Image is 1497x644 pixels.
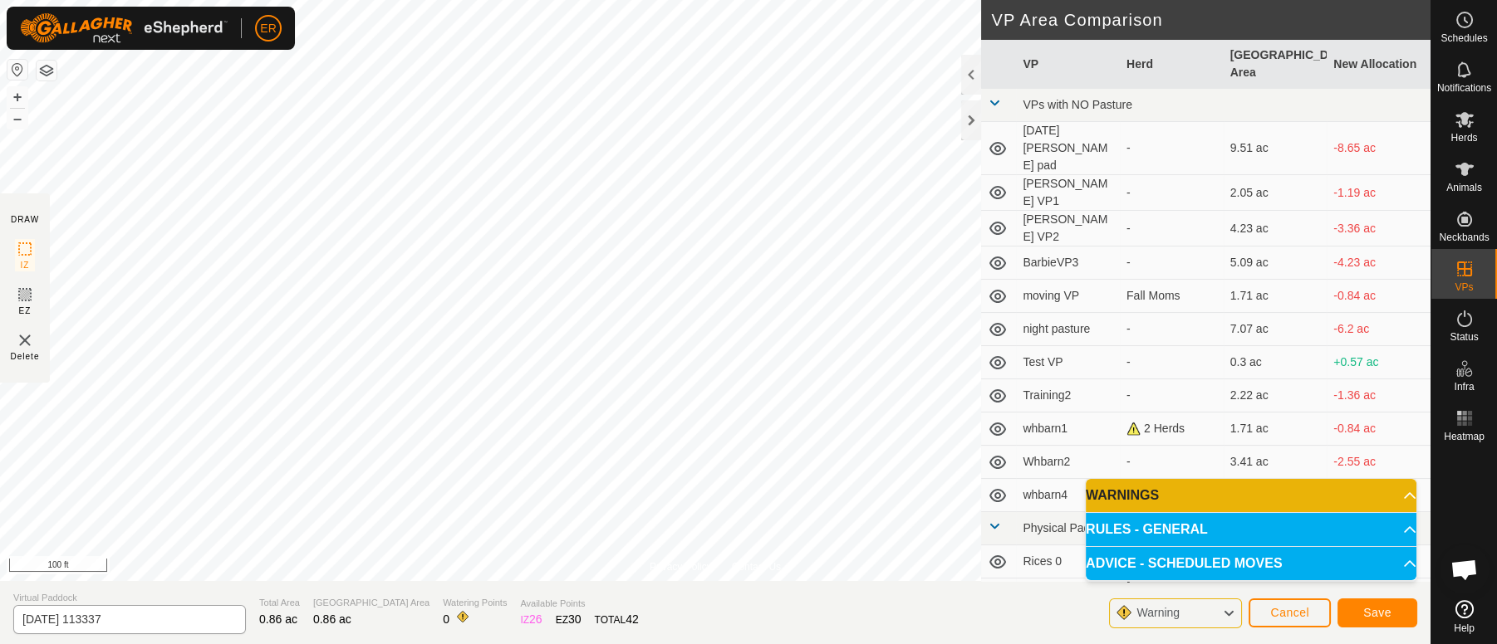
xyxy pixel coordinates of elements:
button: Map Layers [37,61,56,80]
span: Physical Paddock 1 [1023,521,1124,534]
td: -0.84 ac [1327,280,1431,313]
td: 4.23 ac [1224,211,1328,246]
th: [GEOGRAPHIC_DATA] Area [1224,40,1328,89]
td: Training2 [1016,379,1120,412]
td: -0.84 ac [1327,412,1431,446]
span: [GEOGRAPHIC_DATA] Area [313,596,429,610]
td: -1.19 ac [1327,175,1431,211]
span: Warning [1136,606,1180,619]
td: [DATE] [PERSON_NAME] pad [1016,122,1120,175]
td: night pasture [1016,313,1120,346]
span: Status [1450,332,1478,342]
div: Fall Moms [1126,287,1217,305]
td: whbarn1 [1016,412,1120,446]
span: Watering Points [443,596,507,610]
td: [PERSON_NAME] VP1 [1016,175,1120,211]
td: -8.65 ac [1327,122,1431,175]
span: VPs with NO Pasture [1023,98,1132,111]
span: Total Area [259,596,300,610]
span: 26 [529,612,542,626]
img: VP [15,330,35,350]
div: - [1126,254,1217,271]
div: IZ [520,611,542,628]
a: Help [1431,593,1497,640]
p-accordion-header: WARNINGS [1086,479,1416,512]
p-accordion-header: RULES - GENERAL [1086,513,1416,546]
span: Herds [1450,133,1477,143]
th: Herd [1120,40,1224,89]
button: Reset Map [7,60,27,80]
span: Infra [1454,382,1474,392]
div: - [1126,320,1217,338]
div: EZ [556,611,582,628]
div: DRAW [11,213,39,226]
div: - [1126,139,1217,157]
h2: VP Area Comparison [991,10,1431,30]
span: VPs [1455,282,1473,292]
span: 42 [626,612,639,626]
td: [PERSON_NAME] VP2 [1016,211,1120,246]
div: - [1126,387,1217,404]
td: 7.07 ac [1224,313,1328,346]
div: 2 Herds [1126,420,1217,437]
span: Virtual Paddock [13,591,246,605]
div: TOTAL [595,611,639,628]
td: 1.71 ac [1224,412,1328,446]
td: -6.2 ac [1327,313,1431,346]
span: 30 [568,612,582,626]
span: Heatmap [1444,432,1485,442]
td: -3.36 ac [1327,211,1431,246]
span: Neckbands [1439,232,1489,242]
button: Cancel [1249,598,1331,627]
td: 9.51 ac [1224,122,1328,175]
span: ADVICE - SCHEDULED MOVES [1086,557,1282,570]
th: New Allocation [1327,40,1431,89]
span: Notifications [1437,83,1491,93]
td: Test VP [1016,346,1120,379]
td: -1.36 ac [1327,379,1431,412]
span: EZ [19,305,32,317]
td: +0.57 ac [1327,346,1431,379]
span: Animals [1446,183,1482,193]
div: - [1126,354,1217,371]
span: Cancel [1270,606,1309,619]
div: - [1126,220,1217,237]
td: 2.22 ac [1224,379,1328,412]
span: IZ [21,259,30,271]
span: 0.86 ac [259,612,297,626]
td: 3.41 ac [1224,446,1328,479]
td: 0.3 ac [1224,346,1328,379]
button: Save [1337,598,1417,627]
span: Schedules [1441,33,1487,43]
td: Whbarn2 [1016,446,1120,479]
div: - [1126,184,1217,202]
span: 0 [443,612,449,626]
td: 2.05 ac [1224,175,1328,211]
span: ER [260,20,276,37]
button: – [7,109,27,129]
button: + [7,87,27,107]
div: Open chat [1440,544,1490,594]
a: Privacy Policy [650,559,712,574]
span: Help [1454,623,1475,633]
span: Save [1363,606,1391,619]
span: 0.86 ac [313,612,351,626]
p-accordion-header: ADVICE - SCHEDULED MOVES [1086,547,1416,580]
td: whbarn4 [1016,479,1120,512]
td: -2.55 ac [1327,446,1431,479]
span: WARNINGS [1086,489,1159,502]
td: BarbieVP3 [1016,246,1120,280]
td: 5.09 ac [1224,246,1328,280]
td: moving VP [1016,280,1120,313]
div: - [1126,453,1217,471]
th: VP [1016,40,1120,89]
span: RULES - GENERAL [1086,523,1208,536]
a: Contact Us [732,559,781,574]
td: Rices 0 [1016,545,1120,578]
span: Available Points [520,597,638,611]
span: Delete [11,350,40,363]
img: Gallagher Logo [20,13,228,43]
td: VF1 [1016,578,1120,614]
td: -4.23 ac [1327,246,1431,280]
td: 1.71 ac [1224,280,1328,313]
